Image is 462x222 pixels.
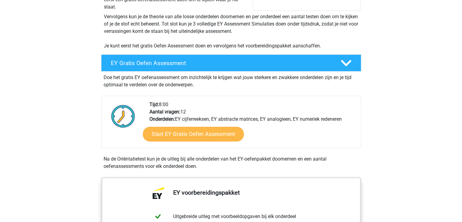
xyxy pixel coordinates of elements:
b: Tijd: [149,102,159,107]
div: Doe het gratis EY oefenassessment om inzichtelijk te krijgen wat jouw sterkere en zwakkere onderd... [101,71,361,88]
a: Start EY Gratis Oefen Assessment [143,127,244,141]
div: Vervolgens kun je de theorie van alle losse onderdelen doornemen en per onderdeel een aantal test... [101,13,361,50]
div: Na de Oriëntatietest kun je de uitleg bij alle onderdelen van het EY-oefenpakket doornemen en een... [101,155,361,170]
b: Onderdelen: [149,116,175,122]
img: Klok [108,101,139,131]
a: EY Gratis Oefen Assessment [99,54,364,71]
div: 8:00 12 EY cijferreeksen, EY abstracte matrices, EY analogieen, EY numeriek redeneren [145,101,361,148]
h4: EY Gratis Oefen Assessment [111,60,331,67]
b: Aantal vragen: [149,109,180,115]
